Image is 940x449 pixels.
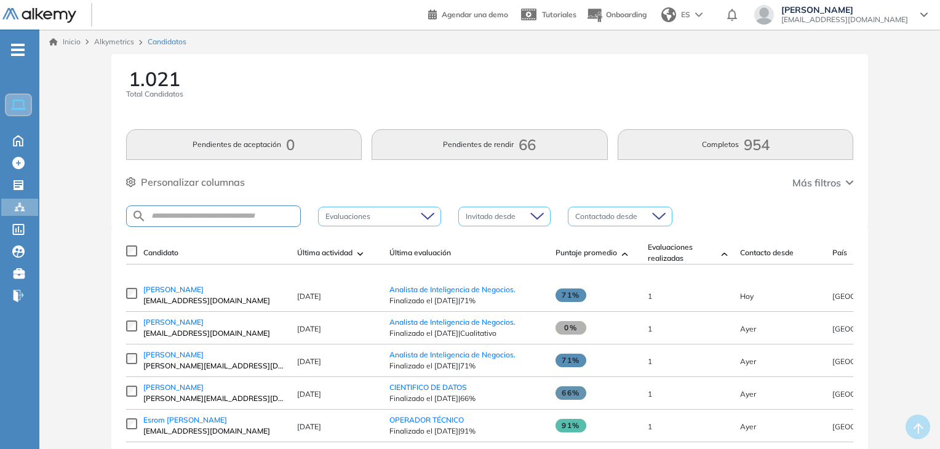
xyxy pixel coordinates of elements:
span: [GEOGRAPHIC_DATA] [832,324,909,333]
a: [PERSON_NAME] [143,317,285,328]
span: Última actividad [297,247,352,258]
span: [DATE] [297,292,321,301]
span: [DATE] [297,324,321,333]
img: Logo [2,8,76,23]
a: [PERSON_NAME] [143,284,285,295]
span: 71% [556,288,586,302]
span: [PERSON_NAME] [143,350,204,359]
span: Finalizado el [DATE] | Cualitativo [389,328,543,339]
span: Puntaje promedio [556,247,617,258]
span: Tutoriales [542,10,576,19]
span: Evaluaciones realizadas [648,242,717,264]
span: 12-Aug-2025 [740,357,756,366]
a: Agendar una demo [428,6,508,21]
span: Esrom [PERSON_NAME] [143,415,227,424]
span: Onboarding [606,10,647,19]
span: Finalizado el [DATE] | 71% [389,295,543,306]
span: [EMAIL_ADDRESS][DOMAIN_NAME] [143,295,285,306]
i: - [11,49,25,51]
span: Finalizado el [DATE] | 91% [389,426,543,437]
span: Agendar una demo [442,10,508,19]
span: [DATE] [297,422,321,431]
span: [GEOGRAPHIC_DATA] [832,357,909,366]
span: País [832,247,847,258]
span: [PERSON_NAME][EMAIL_ADDRESS][DOMAIN_NAME] [143,393,285,404]
span: Personalizar columnas [141,175,245,189]
button: Onboarding [586,2,647,28]
span: Contacto desde [740,247,794,258]
span: 12-Aug-2025 [740,422,756,431]
span: [GEOGRAPHIC_DATA] [832,292,909,301]
span: 1 [648,324,652,333]
span: 0% [556,321,586,335]
a: Analista de Inteligencia de Negocios. [389,285,516,294]
span: [PERSON_NAME][EMAIL_ADDRESS][DOMAIN_NAME] [143,360,285,372]
img: arrow [695,12,703,17]
span: [EMAIL_ADDRESS][DOMAIN_NAME] [143,426,285,437]
span: [GEOGRAPHIC_DATA] [832,389,909,399]
span: 12-Aug-2025 [740,324,756,333]
span: [PERSON_NAME] [143,383,204,392]
img: [missing "en.ARROW_ALT" translation] [357,252,364,256]
span: [PERSON_NAME] [781,5,908,15]
span: 91% [556,419,586,432]
span: [GEOGRAPHIC_DATA] [832,422,909,431]
span: [DATE] [297,389,321,399]
span: 66% [556,386,586,400]
button: Personalizar columnas [126,175,245,189]
a: Inicio [49,36,81,47]
span: ES [681,9,690,20]
a: [PERSON_NAME] [143,349,285,360]
span: [PERSON_NAME] [143,317,204,327]
button: Completos954 [618,129,854,160]
button: Pendientes de aceptación0 [126,129,362,160]
a: Analista de Inteligencia de Negocios. [389,350,516,359]
span: Finalizado el [DATE] | 66% [389,393,543,404]
span: [PERSON_NAME] [143,285,204,294]
button: Pendientes de rendir66 [372,129,608,160]
span: Alkymetrics [94,37,134,46]
span: Total Candidatos [126,89,183,100]
span: 1 [648,292,652,301]
span: 71% [556,354,586,367]
a: CIENTIFICO DE DATOS [389,383,467,392]
a: Esrom [PERSON_NAME] [143,415,285,426]
img: world [661,7,676,22]
span: 1 [648,422,652,431]
span: Candidato [143,247,178,258]
span: 1 [648,357,652,366]
span: [EMAIL_ADDRESS][DOMAIN_NAME] [781,15,908,25]
span: [DATE] [297,357,321,366]
span: 1.021 [129,69,180,89]
span: Candidatos [148,36,186,47]
img: [missing "en.ARROW_ALT" translation] [622,252,628,256]
img: SEARCH_ALT [132,209,146,224]
span: Más filtros [792,175,841,190]
img: [missing "en.ARROW_ALT" translation] [722,252,728,256]
button: Más filtros [792,175,853,190]
span: 1 [648,389,652,399]
a: Analista de Inteligencia de Negocios. [389,317,516,327]
span: Última evaluación [389,247,451,258]
a: [PERSON_NAME] [143,382,285,393]
span: 12-Aug-2025 [740,389,756,399]
span: [EMAIL_ADDRESS][DOMAIN_NAME] [143,328,285,339]
span: Finalizado el [DATE] | 71% [389,360,543,372]
a: OPERADOR TÉCNICO [389,415,464,424]
span: 13-Aug-2025 [740,292,754,301]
